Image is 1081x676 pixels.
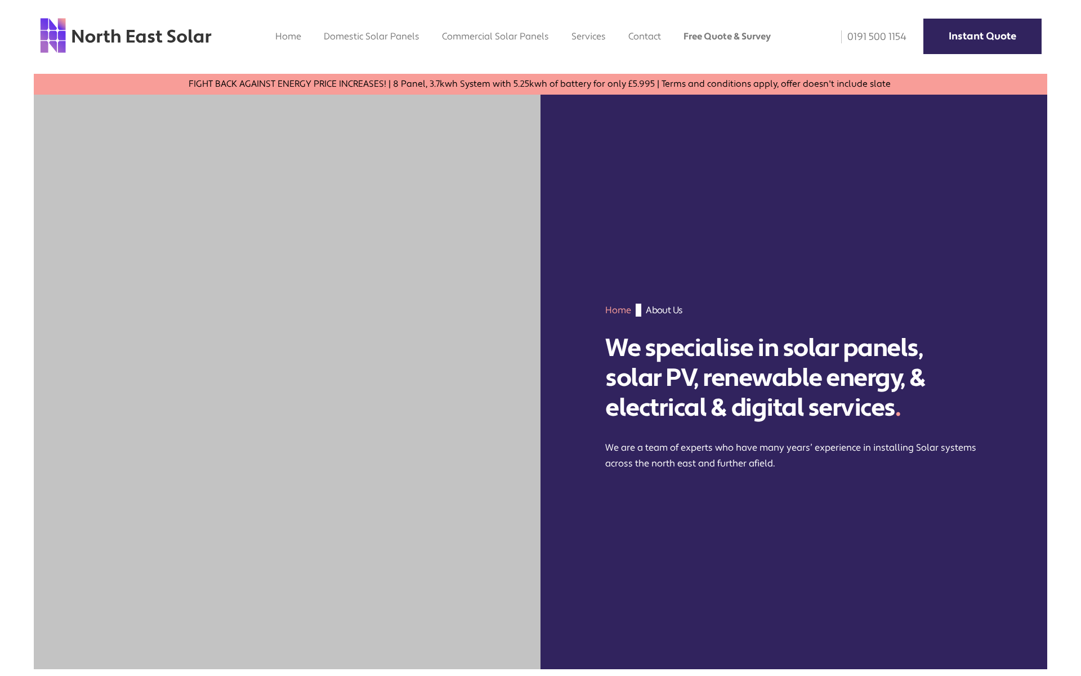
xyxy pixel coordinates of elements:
a: Free Quote & Survey [684,30,771,42]
img: north east solar logo [39,17,212,54]
h1: We specialise in solar panels, solar PV, renewable energy, & electrical & digital services [605,333,982,422]
a: Services [571,30,606,42]
a: Contact [628,30,661,42]
a: Instant Quote [923,19,1042,54]
a: Home [275,30,301,42]
img: phone icon [841,30,842,43]
a: Commercial Solar Panels [442,30,549,42]
a: Domestic Solar Panels [324,30,419,42]
p: We are a team of experts who have many years’ experience in installing Solar systems across the n... [605,440,982,472]
a: 0191 500 1154 [833,30,906,43]
span: . [895,392,901,424]
img: gif;base64,R0lGODdhAQABAPAAAMPDwwAAACwAAAAAAQABAAACAkQBADs= [636,304,641,317]
a: Home [605,304,631,316]
span: About Us [646,304,682,317]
